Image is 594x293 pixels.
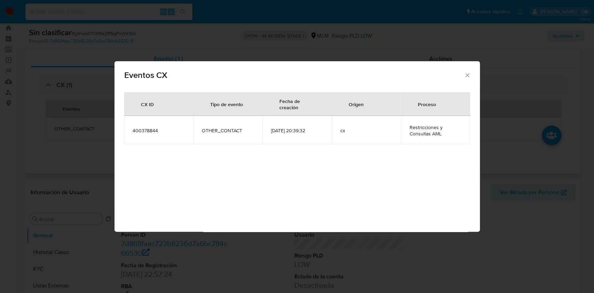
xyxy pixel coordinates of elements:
span: Restricciones y Consultas AML [409,124,462,137]
div: Proceso [409,96,444,112]
div: Origen [340,96,372,112]
span: 400378844 [133,127,185,134]
div: Tipo de evento [201,96,251,112]
span: Eventos CX [124,71,464,79]
span: OTHER_CONTACT [201,127,254,134]
div: CX ID [133,96,162,112]
div: Fecha de creación [271,93,323,116]
span: cx [340,127,393,134]
button: Cerrar [464,72,470,78]
span: [DATE] 20:39:32 [271,127,323,134]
